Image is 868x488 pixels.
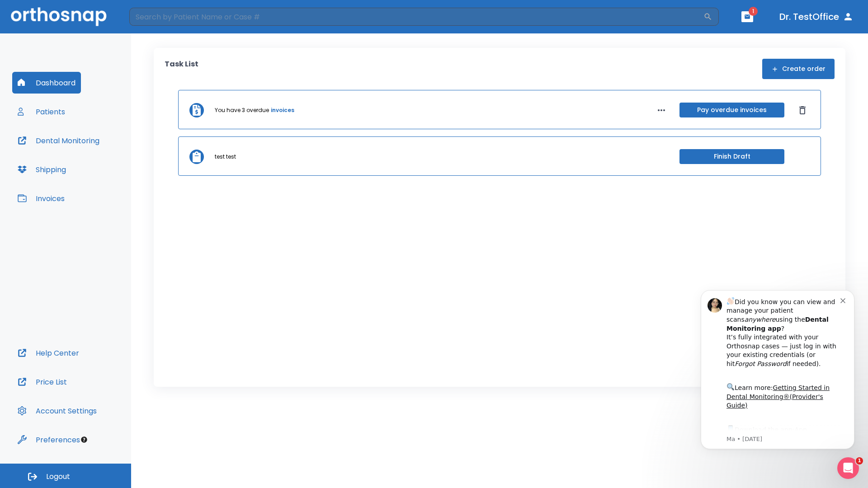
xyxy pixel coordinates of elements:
[687,277,868,464] iframe: Intercom notifications message
[12,72,81,94] button: Dashboard
[153,19,160,27] button: Dismiss notification
[795,103,810,117] button: Dismiss
[39,150,120,166] a: App Store
[215,153,236,161] p: test test
[129,8,703,26] input: Search by Patient Name or Case #
[12,188,70,209] button: Invoices
[12,400,102,422] button: Account Settings
[80,436,88,444] div: Tooltip anchor
[12,371,72,393] button: Price List
[165,59,198,79] p: Task List
[776,9,857,25] button: Dr. TestOffice
[39,147,153,193] div: Download the app: | ​ Let us know if you need help getting started!
[12,159,71,180] button: Shipping
[749,7,758,16] span: 1
[12,101,71,122] button: Patients
[679,103,784,117] button: Pay overdue invoices
[39,159,153,167] p: Message from Ma, sent 2w ago
[856,457,863,465] span: 1
[12,130,105,151] button: Dental Monitoring
[679,149,784,164] button: Finish Draft
[762,59,835,79] button: Create order
[12,342,85,364] button: Help Center
[46,472,70,482] span: Logout
[271,106,294,114] a: invoices
[215,106,269,114] p: You have 3 overdue
[12,429,85,450] button: Preferences
[11,7,107,26] img: Orthosnap
[837,457,859,479] iframe: Intercom live chat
